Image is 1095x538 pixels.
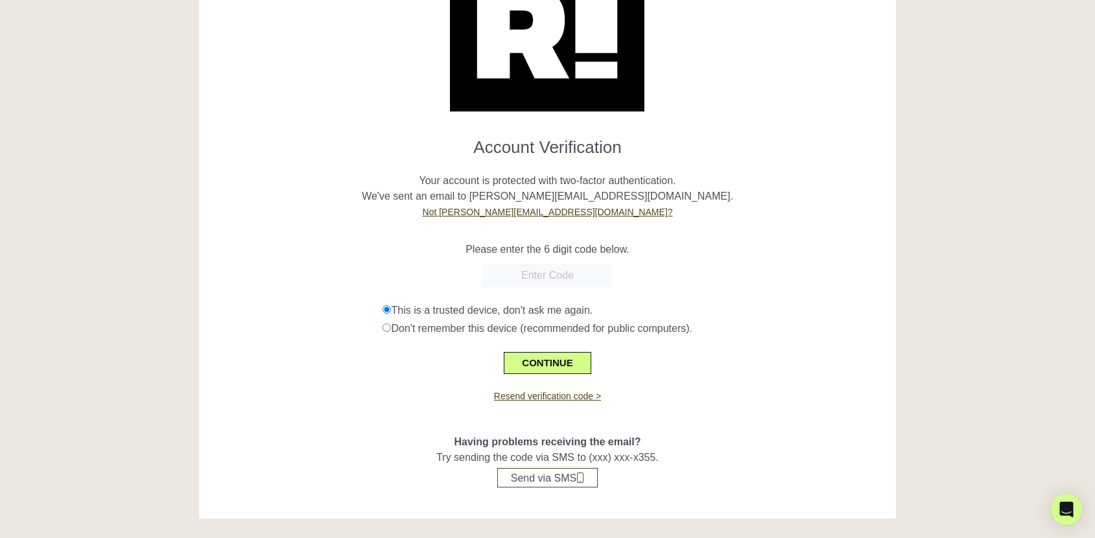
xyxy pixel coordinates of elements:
button: Send via SMS [497,468,598,487]
div: Open Intercom Messenger [1051,494,1082,525]
div: Don't remember this device (recommended for public computers). [383,321,886,336]
a: Resend verification code > [494,391,601,401]
div: This is a trusted device, don't ask me again. [383,303,886,318]
div: Try sending the code via SMS to (xxx) xxx-x355. [209,403,887,487]
input: Enter Code [482,264,612,287]
button: CONTINUE [504,352,591,374]
p: Your account is protected with two-factor authentication. We've sent an email to [PERSON_NAME][EM... [209,158,887,220]
a: Not [PERSON_NAME][EMAIL_ADDRESS][DOMAIN_NAME]? [423,207,673,217]
p: Please enter the 6 digit code below. [209,242,887,257]
span: Having problems receiving the email? [454,436,641,447]
h1: Account Verification [209,127,887,158]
